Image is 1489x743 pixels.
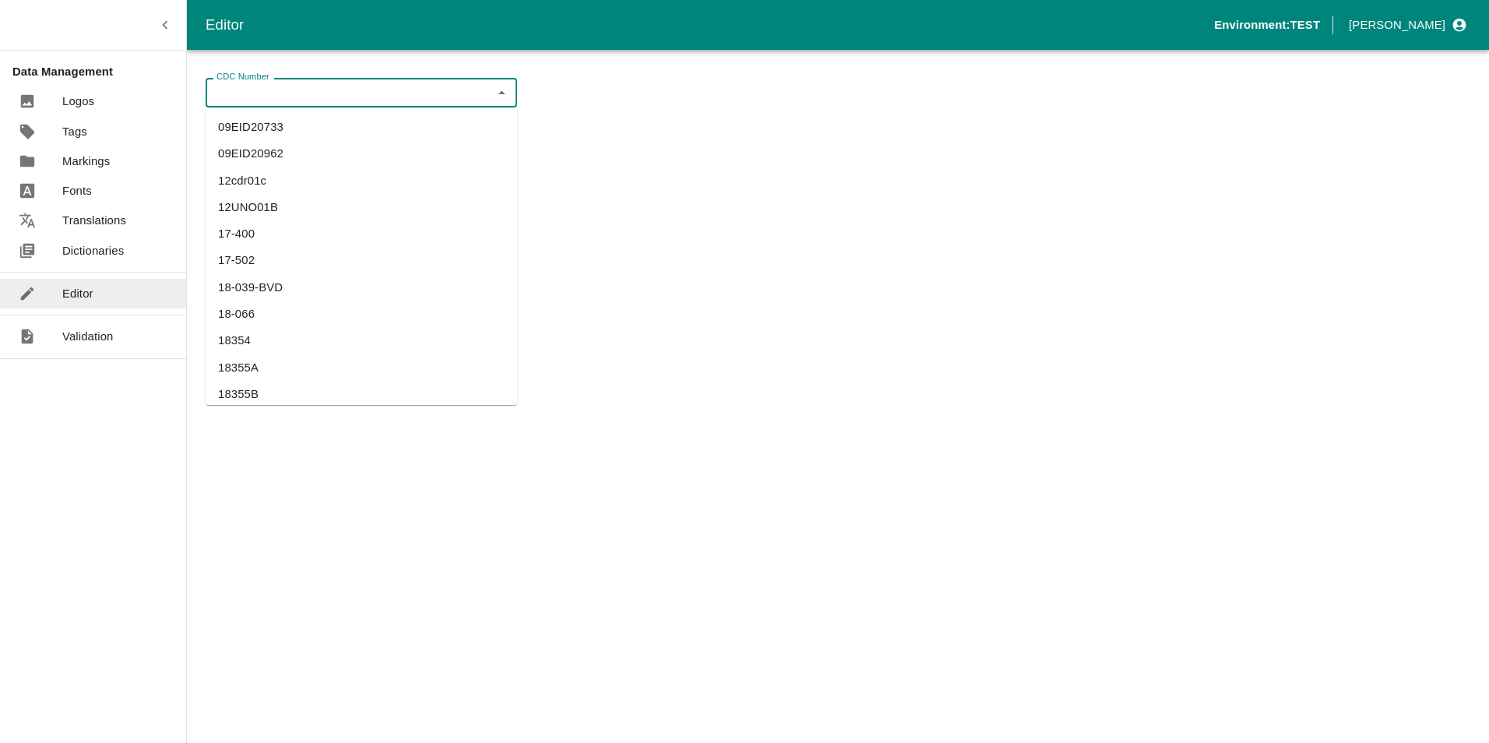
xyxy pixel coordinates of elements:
li: 18354 [206,327,517,354]
button: Close [491,83,512,103]
div: Editor [206,13,1214,37]
p: Environment: TEST [1214,16,1320,33]
p: Markings [62,153,110,170]
li: 12UNO01B [206,194,517,220]
p: Translations [62,212,126,229]
p: Dictionaries [62,242,124,259]
p: Data Management [12,63,186,80]
li: 17-502 [206,247,517,273]
button: profile [1343,12,1470,38]
p: Tags [62,123,87,140]
li: 09EID20733 [206,114,517,140]
p: Fonts [62,182,92,199]
li: 17-400 [206,220,517,247]
li: 12cdr01c [206,167,517,194]
li: 18355B [206,381,517,407]
p: Editor [62,285,93,302]
li: 18-066 [206,301,517,327]
p: [PERSON_NAME] [1349,16,1445,33]
li: 09EID20962 [206,140,517,167]
li: 18355A [206,354,517,381]
p: Logos [62,93,94,110]
p: Validation [62,328,114,345]
label: CDC Number [216,71,269,83]
li: 18-039-BVD [206,274,517,301]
